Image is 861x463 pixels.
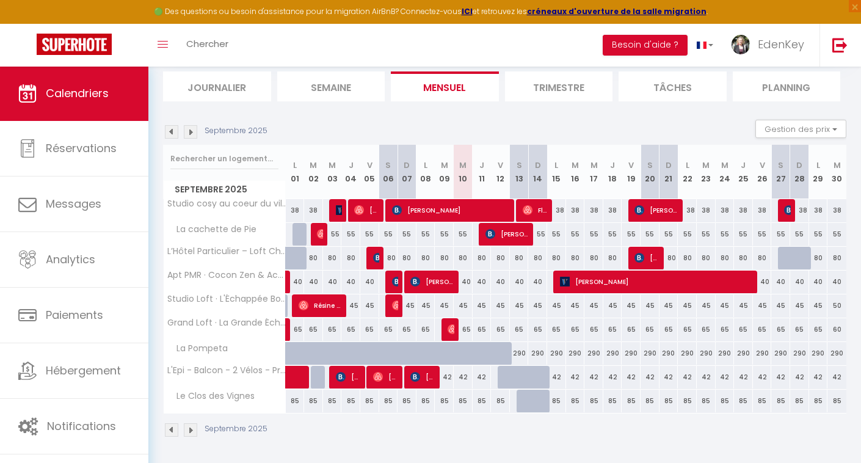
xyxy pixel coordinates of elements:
th: 24 [716,145,735,199]
div: 38 [304,199,323,222]
div: 80 [827,247,846,269]
li: Semaine [277,71,385,101]
th: 13 [510,145,529,199]
abbr: M [459,159,467,171]
a: Chercher [177,24,238,67]
div: 42 [697,366,716,388]
div: 80 [659,247,678,269]
div: 38 [678,199,697,222]
a: ICI [462,6,473,16]
a: créneaux d'ouverture de la salle migration [527,6,707,16]
abbr: L [686,159,689,171]
div: 65 [697,318,716,341]
div: 45 [716,294,735,317]
div: 80 [603,247,622,269]
div: 65 [491,318,510,341]
th: 10 [454,145,473,199]
span: [PERSON_NAME] [373,246,379,269]
div: 40 [809,271,828,293]
div: 80 [809,247,828,269]
div: 55 [603,223,622,246]
div: 45 [473,294,492,317]
abbr: S [517,159,522,171]
div: 65 [547,318,566,341]
abbr: M [441,159,448,171]
th: 29 [809,145,828,199]
th: 30 [827,145,846,199]
span: [PERSON_NAME] [392,199,512,222]
div: 55 [398,223,416,246]
div: 80 [416,247,435,269]
span: Notifications [47,418,116,434]
div: 85 [473,390,492,412]
div: 80 [435,247,454,269]
div: 40 [341,271,360,293]
div: 45 [510,294,529,317]
div: 45 [603,294,622,317]
span: Résine Design [PERSON_NAME] [299,294,343,317]
div: 290 [678,342,697,365]
div: 40 [286,271,305,293]
div: 65 [286,318,305,341]
div: 290 [547,342,566,365]
abbr: D [404,159,410,171]
abbr: M [721,159,728,171]
div: 42 [716,366,735,388]
div: 80 [454,247,473,269]
div: 85 [454,390,473,412]
div: 40 [528,271,547,293]
th: 28 [790,145,809,199]
div: 38 [790,199,809,222]
div: 45 [360,294,379,317]
div: 80 [341,247,360,269]
th: 17 [584,145,603,199]
div: 65 [379,318,398,341]
div: 42 [771,366,790,388]
div: 55 [809,223,828,246]
th: 25 [734,145,753,199]
div: 65 [641,318,659,341]
div: 38 [286,199,305,222]
div: 85 [304,390,323,412]
span: Messages [46,196,101,211]
div: 85 [360,390,379,412]
span: Calendriers [46,86,109,101]
a: ... EdenKey [722,24,819,67]
abbr: M [310,159,317,171]
div: 80 [491,247,510,269]
th: 04 [341,145,360,199]
div: 42 [603,366,622,388]
abbr: L [554,159,558,171]
div: 65 [771,318,790,341]
abbr: J [349,159,354,171]
li: Tâches [619,71,727,101]
div: 55 [566,223,585,246]
div: 65 [659,318,678,341]
abbr: L [293,159,297,171]
div: 65 [528,318,547,341]
abbr: V [367,159,372,171]
th: 23 [697,145,716,199]
div: 80 [528,247,547,269]
abbr: L [424,159,427,171]
div: 80 [697,247,716,269]
div: 80 [734,247,753,269]
div: 42 [809,366,828,388]
div: 45 [641,294,659,317]
span: Grand Loft · La Grande Échappée Bohème [165,318,288,327]
div: 55 [528,223,547,246]
div: 40 [790,271,809,293]
span: Apt PMR · Cocon Zen & Accessible [165,271,288,280]
div: 42 [734,366,753,388]
abbr: M [702,159,710,171]
span: L'Epi - Balcon - 2 Vélos - Proche Parking gratuit [165,366,288,375]
div: 55 [341,223,360,246]
div: 42 [435,366,454,388]
div: 65 [566,318,585,341]
div: 38 [734,199,753,222]
div: 80 [379,247,398,269]
abbr: V [498,159,503,171]
div: 65 [304,318,323,341]
th: 11 [473,145,492,199]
